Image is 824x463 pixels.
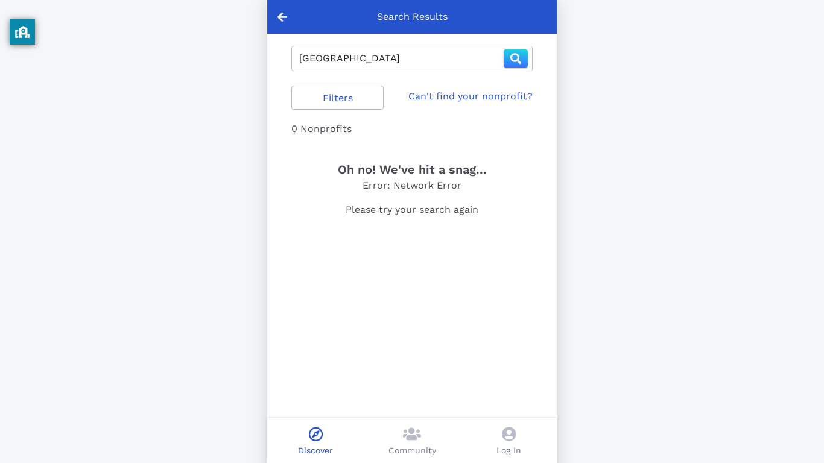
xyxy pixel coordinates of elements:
[10,19,35,45] button: privacy banner
[408,89,533,104] a: Can't find your nonprofit?
[291,160,533,178] h3: Oh no! We've hit a snag...
[298,444,333,457] p: Discover
[496,444,521,457] p: Log In
[291,86,384,110] button: Filters
[302,92,373,104] span: Filters
[291,203,533,217] p: Please try your search again
[388,444,436,457] p: Community
[377,10,448,24] p: Search Results
[291,178,533,193] p: Error: Network Error
[291,122,533,136] div: 0 Nonprofits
